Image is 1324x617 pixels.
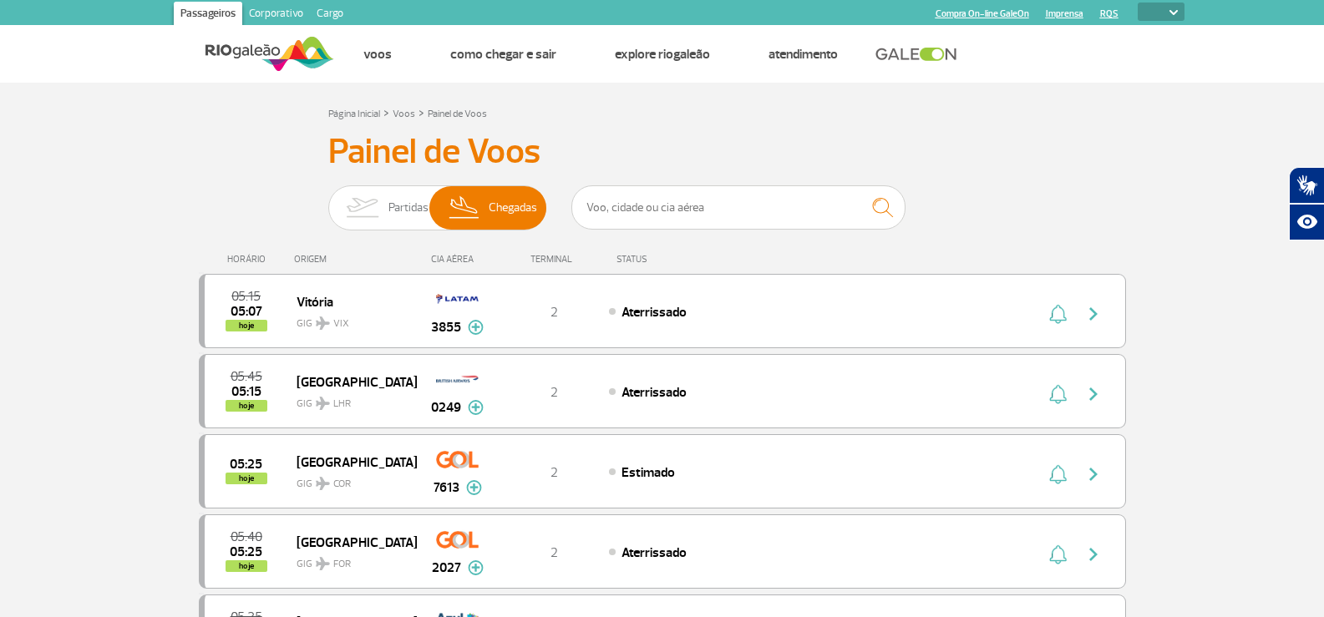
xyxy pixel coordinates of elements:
a: > [419,103,424,122]
span: 7613 [434,478,459,498]
a: Cargo [310,2,350,28]
img: mais-info-painel-voo.svg [468,400,484,415]
span: [GEOGRAPHIC_DATA] [297,451,403,473]
a: Painel de Voos [428,108,487,120]
span: VIX [333,316,349,331]
span: 2025-09-27 05:15:00 [231,386,261,397]
span: GIG [297,387,403,412]
a: Compra On-line GaleOn [936,8,1029,19]
img: mais-info-painel-voo.svg [468,560,484,575]
img: seta-direita-painel-voo.svg [1083,304,1103,324]
a: Imprensa [1046,8,1083,19]
input: Voo, cidade ou cia aérea [571,185,905,230]
span: hoje [226,400,267,412]
img: destiny_airplane.svg [316,557,330,570]
span: LHR [333,397,351,412]
a: Corporativo [242,2,310,28]
a: Voos [393,108,415,120]
span: 2025-09-27 05:07:42 [231,306,262,317]
img: destiny_airplane.svg [316,397,330,410]
img: seta-direita-painel-voo.svg [1083,464,1103,484]
span: 2 [550,464,558,481]
h3: Painel de Voos [328,131,997,173]
span: 2 [550,384,558,401]
img: destiny_airplane.svg [316,316,330,330]
div: Plugin de acessibilidade da Hand Talk. [1289,167,1324,240]
img: seta-direita-painel-voo.svg [1083,384,1103,404]
img: seta-direita-painel-voo.svg [1083,544,1103,564]
img: sino-painel-voo.svg [1049,304,1067,324]
img: sino-painel-voo.svg [1049,384,1067,404]
a: Passageiros [174,2,242,28]
span: 2 [550,544,558,561]
a: Voos [363,46,392,63]
span: COR [333,477,351,492]
a: Página Inicial [328,108,380,120]
img: destiny_airplane.svg [316,477,330,490]
span: 2025-09-27 05:25:17 [230,546,262,558]
span: hoje [226,320,267,331]
img: sino-painel-voo.svg [1049,464,1067,484]
div: TERMINAL [500,254,608,265]
span: Partidas [388,186,429,230]
span: 2025-09-27 05:40:00 [231,531,262,543]
img: mais-info-painel-voo.svg [466,480,482,495]
span: Estimado [621,464,675,481]
span: 3855 [431,317,461,337]
img: slider-embarque [336,186,388,230]
a: Atendimento [769,46,838,63]
span: hoje [226,560,267,572]
img: slider-desembarque [440,186,490,230]
a: RQS [1100,8,1119,19]
span: 2 [550,304,558,321]
button: Abrir recursos assistivos. [1289,204,1324,240]
span: Aterrissado [621,384,687,401]
span: 2025-09-27 05:15:00 [231,291,261,302]
span: Vitória [297,291,403,312]
span: Chegadas [489,186,537,230]
div: HORÁRIO [204,254,295,265]
span: GIG [297,307,403,331]
span: hoje [226,473,267,484]
a: > [383,103,389,122]
span: 2027 [432,558,461,578]
span: 0249 [431,397,461,417]
span: GIG [297,468,403,492]
div: CIA AÉREA [416,254,500,265]
img: mais-info-painel-voo.svg [468,320,484,335]
span: 2025-09-27 05:45:00 [231,371,262,382]
img: sino-painel-voo.svg [1049,544,1067,564]
span: Aterrissado [621,304,687,321]
a: Explore RIOgaleão [615,46,710,63]
span: GIG [297,548,403,572]
div: ORIGEM [294,254,416,265]
span: [GEOGRAPHIC_DATA] [297,371,403,392]
div: STATUS [608,254,744,265]
span: [GEOGRAPHIC_DATA] [297,531,403,553]
span: 2025-09-27 05:25:00 [230,458,262,470]
span: Aterrissado [621,544,687,561]
a: Como chegar e sair [450,46,556,63]
span: FOR [333,557,351,572]
button: Abrir tradutor de língua de sinais. [1289,167,1324,204]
